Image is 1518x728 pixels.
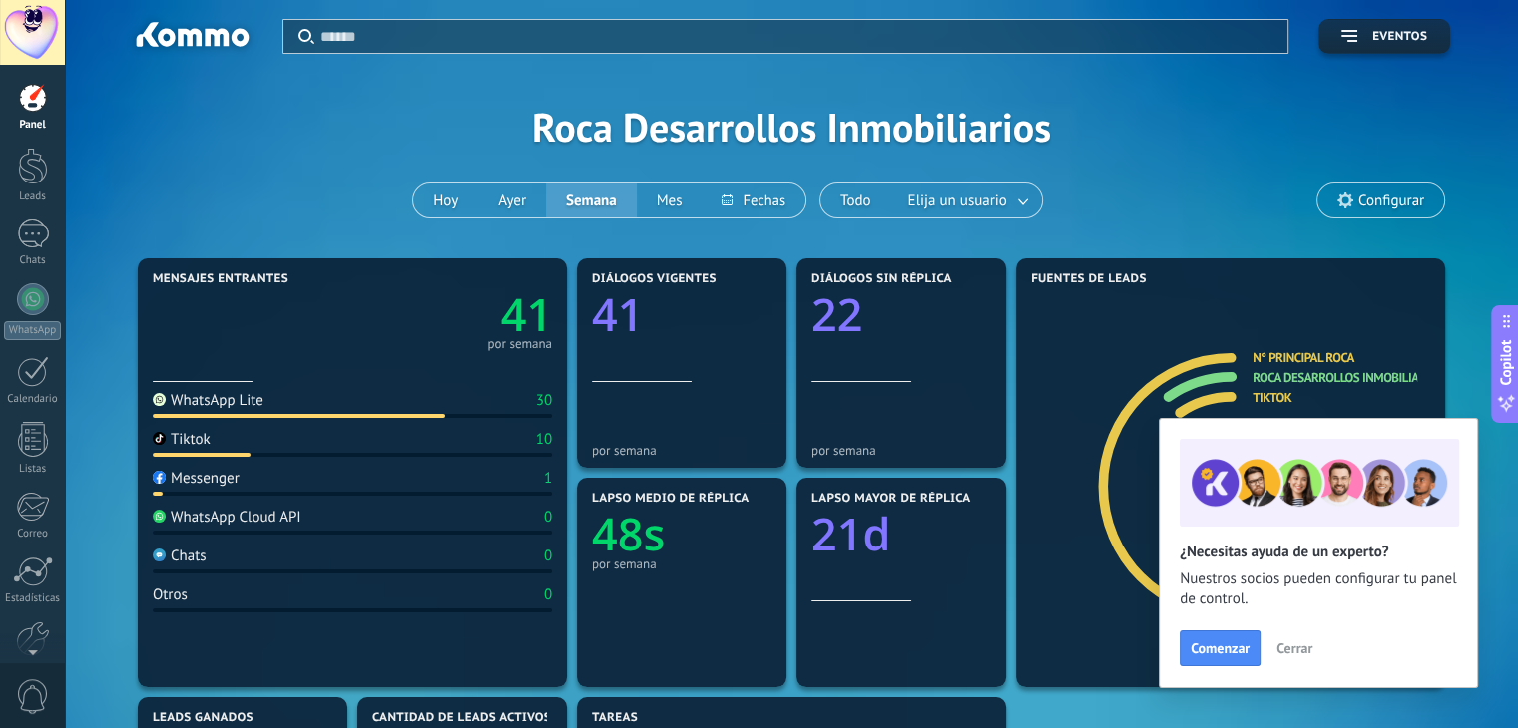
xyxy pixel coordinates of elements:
button: Todo [820,183,891,217]
span: Diálogos vigentes [592,272,717,286]
div: Messenger [153,469,240,488]
h2: ¿Necesitas ayuda de un experto? [1180,543,1457,561]
span: Configurar [1358,192,1424,209]
button: Cerrar [1267,633,1321,663]
span: Eventos [1372,30,1427,44]
span: Comenzar [1191,641,1250,655]
span: Mensajes entrantes [153,272,288,286]
button: Semana [546,183,637,217]
div: Estadísticas [4,592,62,605]
text: 41 [592,284,643,345]
div: por semana [487,339,552,349]
div: por semana [811,443,991,458]
div: 0 [544,546,552,565]
div: Listas [4,463,62,476]
button: Hoy [413,183,478,217]
div: Otros [153,585,188,604]
div: Tiktok [153,430,211,449]
div: Chats [4,254,62,267]
span: Diálogos sin réplica [811,272,952,286]
a: 21d [811,504,991,564]
button: Fechas [702,183,804,217]
div: WhatsApp Lite [153,391,263,410]
div: 30 [536,391,552,410]
img: WhatsApp Lite [153,393,166,406]
div: por semana [592,556,771,571]
span: Lapso medio de réplica [592,492,750,506]
div: 0 [544,585,552,604]
button: Elija un usuario [891,183,1042,217]
div: 1 [544,469,552,488]
div: Leads [4,190,62,203]
span: Elija un usuario [904,187,1011,214]
div: 0 [544,508,552,527]
span: Tareas [592,711,638,725]
button: Mes [637,183,703,217]
span: Lapso mayor de réplica [811,492,970,506]
text: 22 [811,284,862,345]
a: N° Principal Roca [1253,349,1354,366]
div: por semana [592,443,771,458]
div: Correo [4,528,62,541]
div: Calendario [4,393,62,406]
img: Tiktok [153,432,166,445]
span: Cantidad de leads activos [372,711,551,725]
button: Comenzar [1180,630,1261,666]
div: WhatsApp Cloud API [153,508,301,527]
img: WhatsApp Cloud API [153,510,166,523]
a: TikTok [1253,389,1291,406]
text: 21d [811,504,890,564]
span: Copilot [1496,340,1516,386]
div: Panel [4,119,62,132]
button: Ayer [478,183,546,217]
span: Fuentes de leads [1031,272,1147,286]
a: 41 [352,284,552,345]
img: Messenger [153,471,166,484]
button: Eventos [1318,19,1450,54]
div: Chats [153,546,207,565]
a: ROCA Desarrollos Inmobiliarios [1253,369,1443,386]
span: Leads ganados [153,711,253,725]
div: 10 [536,430,552,449]
span: Nuestros socios pueden configurar tu panel de control. [1180,569,1457,609]
text: 48s [592,504,665,564]
span: Cerrar [1276,641,1312,655]
img: Chats [153,548,166,561]
text: 41 [501,284,552,345]
div: WhatsApp [4,321,61,340]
